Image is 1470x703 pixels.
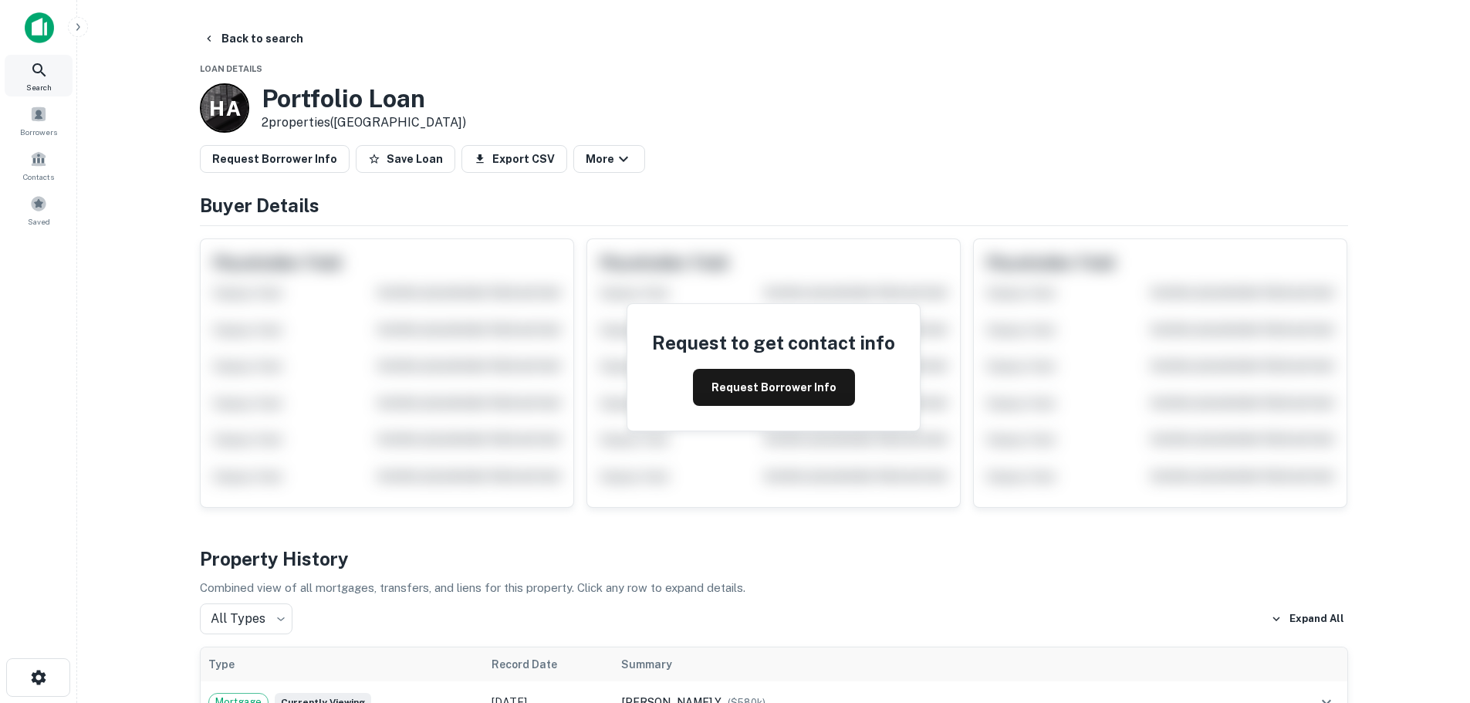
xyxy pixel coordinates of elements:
span: Contacts [23,171,54,183]
a: Saved [5,189,73,231]
span: Loan Details [200,64,262,73]
button: More [573,145,645,173]
th: Summary [613,647,1281,681]
button: Request Borrower Info [693,369,855,406]
a: Borrowers [5,100,73,141]
button: Back to search [197,25,309,52]
th: Type [201,647,485,681]
h4: Buyer Details [200,191,1348,219]
span: Search [26,81,52,93]
button: Save Loan [356,145,455,173]
a: Search [5,55,73,96]
p: Combined view of all mortgages, transfers, and liens for this property. Click any row to expand d... [200,579,1348,597]
img: capitalize-icon.png [25,12,54,43]
span: Saved [28,215,50,228]
p: H A [209,93,239,123]
h4: Request to get contact info [652,329,895,357]
span: Borrowers [20,126,57,138]
div: All Types [200,603,292,634]
a: Contacts [5,144,73,186]
h4: Property History [200,545,1348,573]
button: Export CSV [461,145,567,173]
button: Request Borrower Info [200,145,350,173]
th: Record Date [484,647,613,681]
h3: Portfolio Loan [262,84,466,113]
button: Expand All [1267,607,1348,630]
p: 2 properties ([GEOGRAPHIC_DATA]) [262,113,466,132]
iframe: Chat Widget [1393,580,1470,654]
